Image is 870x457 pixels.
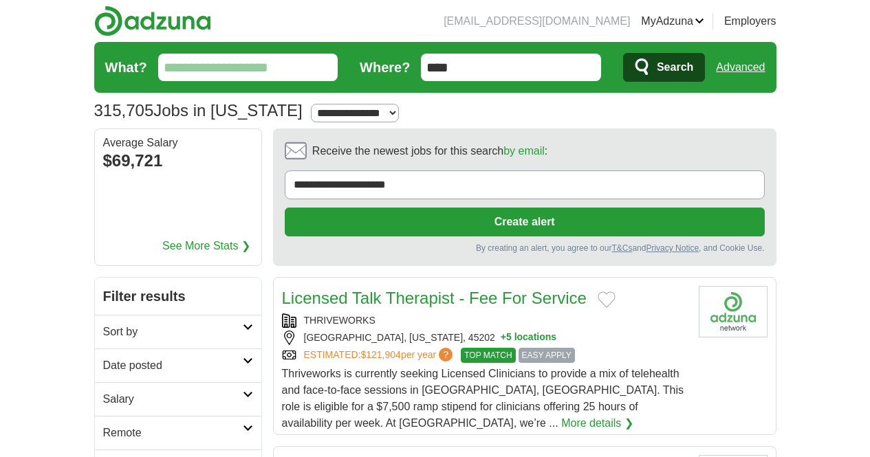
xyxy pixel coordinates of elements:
button: Create alert [285,208,765,236]
span: $121,904 [360,349,400,360]
span: 315,705 [94,98,154,123]
a: Licensed Talk Therapist - Fee For Service [282,289,587,307]
a: by email [503,145,545,157]
span: Search [657,54,693,81]
h2: Filter results [95,278,261,315]
a: ESTIMATED:$121,904per year? [304,348,456,363]
label: What? [105,57,147,78]
button: Add to favorite jobs [598,291,616,308]
h2: Sort by [103,324,243,340]
label: Where? [360,57,410,78]
span: Receive the newest jobs for this search : [312,143,547,159]
button: +5 locations [501,331,556,345]
span: + [501,331,506,345]
a: Date posted [95,348,261,382]
h2: Remote [103,425,243,441]
a: See More Stats ❯ [162,238,250,254]
span: Thriveworks is currently seeking Licensed Clinicians to provide a mix of telehealth and face-to-f... [282,368,684,429]
a: MyAdzuna [641,13,704,30]
a: Employers [724,13,776,30]
div: Average Salary [103,137,253,148]
h1: Jobs in [US_STATE] [94,101,303,120]
a: Salary [95,382,261,416]
img: Company logo [699,286,768,337]
img: Adzuna logo [94,5,211,36]
div: [GEOGRAPHIC_DATA], [US_STATE], 45202 [282,331,688,345]
a: Remote [95,416,261,449]
div: By creating an alert, you agree to our and , and Cookie Use. [285,242,765,254]
div: THRIVEWORKS [282,313,688,328]
h2: Date posted [103,357,243,374]
div: $69,721 [103,148,253,173]
a: Sort by [95,315,261,348]
h2: Salary [103,391,243,408]
a: T&Cs [611,243,632,253]
span: ? [439,348,453,361]
a: Advanced [716,54,765,81]
span: EASY APPLY [519,348,575,363]
button: Search [623,53,705,82]
a: Privacy Notice [646,243,699,253]
span: TOP MATCH [461,348,515,363]
li: [EMAIL_ADDRESS][DOMAIN_NAME] [444,13,630,30]
a: More details ❯ [561,415,633,432]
